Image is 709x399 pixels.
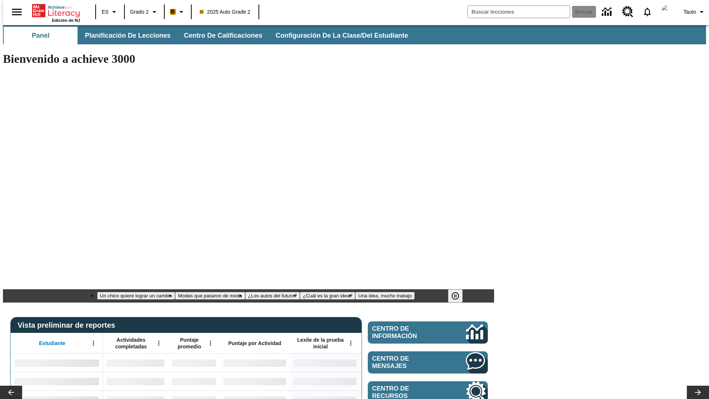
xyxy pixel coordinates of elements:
[300,292,355,300] button: Diapositiva 4 ¿Cuál es la gran idea?
[39,340,66,347] span: Estudiante
[684,8,696,16] span: Tauto
[171,7,175,16] span: B
[98,5,122,18] button: Lenguaje: ES, Selecciona un idioma
[130,8,149,16] span: Grado 2
[294,337,347,350] span: Lexile de la prueba inicial
[107,337,155,350] span: Actividades completadas
[97,292,175,300] button: Diapositiva 1 Un chico quiere lograr un cambio
[597,2,618,22] a: Centro de información
[168,354,220,372] div: Sin datos,
[88,338,99,349] button: Abrir menú
[103,354,168,372] div: Sin datos,
[448,289,463,303] button: Pausar
[175,292,245,300] button: Diapositiva 2 Modas que pasaron de moda
[618,2,638,22] a: Centro de recursos, Se abrirá en una pestaña nueva.
[4,27,78,44] button: Panel
[178,27,268,44] button: Centro de calificaciones
[661,4,676,19] img: avatar image
[448,289,470,303] div: Pausar
[32,3,80,23] div: Portada
[681,5,709,18] button: Perfil/Configuración
[687,386,709,399] button: Carrusel de lecciones, seguir
[3,52,494,66] h1: Bienvenido a achieve 3000
[372,325,441,340] span: Centro de información
[172,337,207,350] span: Puntaje promedio
[103,372,168,391] div: Sin datos,
[102,8,109,16] span: ES
[270,27,414,44] button: Configuración de la clase/del estudiante
[79,27,177,44] button: Planificación de lecciones
[184,31,262,40] span: Centro de calificaciones
[6,1,28,23] button: Abrir el menú lateral
[3,27,415,44] div: Subbarra de navegación
[345,338,356,349] button: Abrir menú
[368,321,488,344] a: Centro de información
[657,2,681,21] button: Escoja un nuevo avatar
[18,321,119,330] span: Vista preliminar de reportes
[368,351,488,374] a: Centro de mensajes
[3,25,706,44] div: Subbarra de navegación
[468,6,570,18] input: Buscar campo
[32,3,80,18] a: Portada
[127,5,162,18] button: Grado: Grado 2, Elige un grado
[372,355,444,370] span: Centro de mensajes
[205,338,216,349] button: Abrir menú
[85,31,171,40] span: Planificación de lecciones
[228,340,281,347] span: Puntaje por Actividad
[275,31,408,40] span: Configuración de la clase/del estudiante
[32,31,49,40] span: Panel
[245,292,300,300] button: Diapositiva 3 ¿Los autos del futuro?
[52,18,80,23] span: Edición de NJ
[167,5,189,18] button: Boost El color de la clase es anaranjado claro. Cambiar el color de la clase.
[200,8,251,16] span: 2025 Auto Grade 2
[153,338,164,349] button: Abrir menú
[638,2,657,21] a: Notificaciones
[355,292,415,300] button: Diapositiva 5 Una idea, mucho trabajo
[168,372,220,391] div: Sin datos,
